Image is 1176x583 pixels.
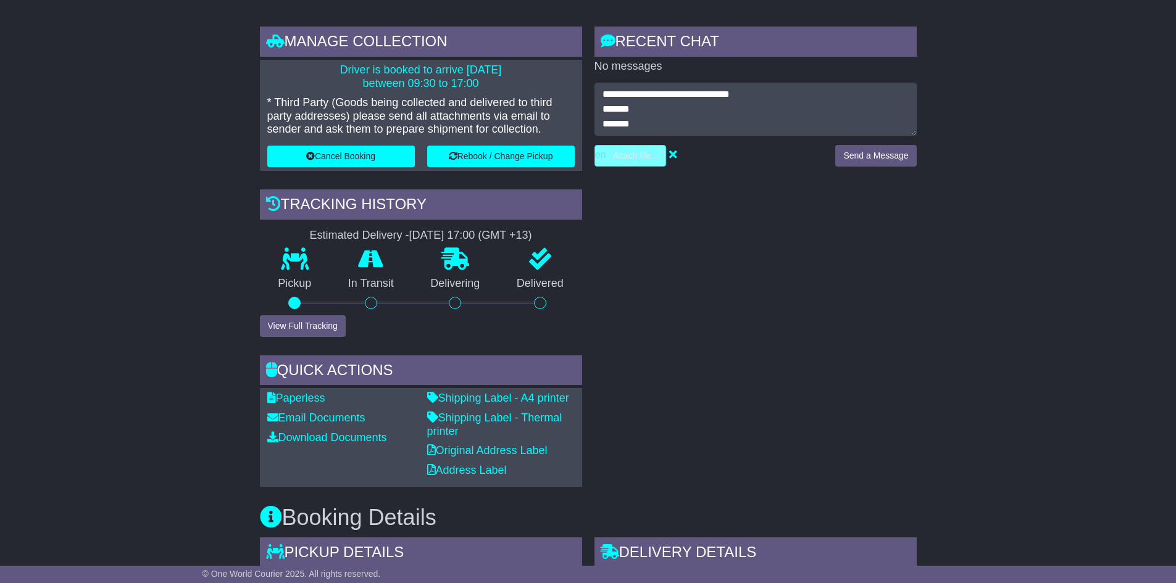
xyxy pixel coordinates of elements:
div: Manage collection [260,27,582,60]
div: RECENT CHAT [594,27,917,60]
button: Rebook / Change Pickup [427,146,575,167]
span: © One World Courier 2025. All rights reserved. [202,569,381,579]
div: Quick Actions [260,355,582,389]
a: Shipping Label - A4 printer [427,392,569,404]
div: Tracking history [260,189,582,223]
p: Driver is booked to arrive [DATE] between 09:30 to 17:00 [267,64,575,90]
a: Email Documents [267,411,365,424]
a: Shipping Label - Thermal printer [427,411,562,437]
p: In Transit [330,277,412,291]
div: Estimated Delivery - [260,229,582,242]
button: Send a Message [835,145,916,167]
button: Cancel Booking [267,146,415,167]
div: [DATE] 17:00 (GMT +13) [409,229,532,242]
a: Original Address Label [427,444,548,457]
p: Delivered [498,277,582,291]
p: Delivering [412,277,499,291]
h3: Booking Details [260,505,917,530]
div: Delivery Details [594,537,917,571]
div: Pickup Details [260,537,582,571]
button: View Full Tracking [260,315,346,337]
p: Pickup [260,277,330,291]
a: Download Documents [267,431,387,444]
a: Address Label [427,464,507,476]
p: * Third Party (Goods being collected and delivered to third party addresses) please send all atta... [267,96,575,136]
a: Paperless [267,392,325,404]
p: No messages [594,60,917,73]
